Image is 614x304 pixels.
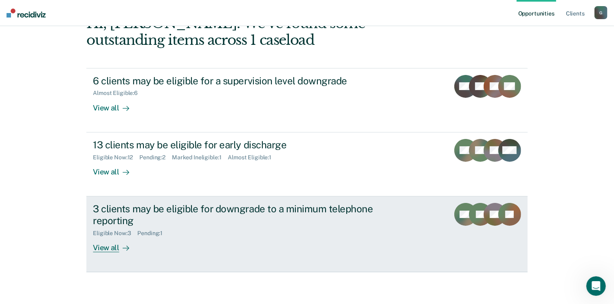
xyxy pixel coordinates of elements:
[228,154,278,161] div: Almost Eligible : 1
[93,90,144,97] div: Almost Eligible : 6
[93,236,139,252] div: View all
[86,15,439,48] div: Hi, [PERSON_NAME]. We’ve found some outstanding items across 1 caseload
[86,68,527,132] a: 6 clients may be eligible for a supervision level downgradeAlmost Eligible:6View all
[86,196,527,272] a: 3 clients may be eligible for downgrade to a minimum telephone reportingEligible Now:3Pending:1Vi...
[586,276,606,296] iframe: Intercom live chat
[7,9,46,18] img: Recidiviz
[93,75,379,87] div: 6 clients may be eligible for a supervision level downgrade
[93,203,379,227] div: 3 clients may be eligible for downgrade to a minimum telephone reporting
[594,6,607,19] button: G
[93,97,139,112] div: View all
[93,230,137,237] div: Eligible Now : 3
[93,161,139,176] div: View all
[86,132,527,196] a: 13 clients may be eligible for early dischargeEligible Now:12Pending:2Marked Ineligible:1Almost E...
[93,139,379,151] div: 13 clients may be eligible for early discharge
[172,154,228,161] div: Marked Ineligible : 1
[137,230,169,237] div: Pending : 1
[139,154,172,161] div: Pending : 2
[93,154,139,161] div: Eligible Now : 12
